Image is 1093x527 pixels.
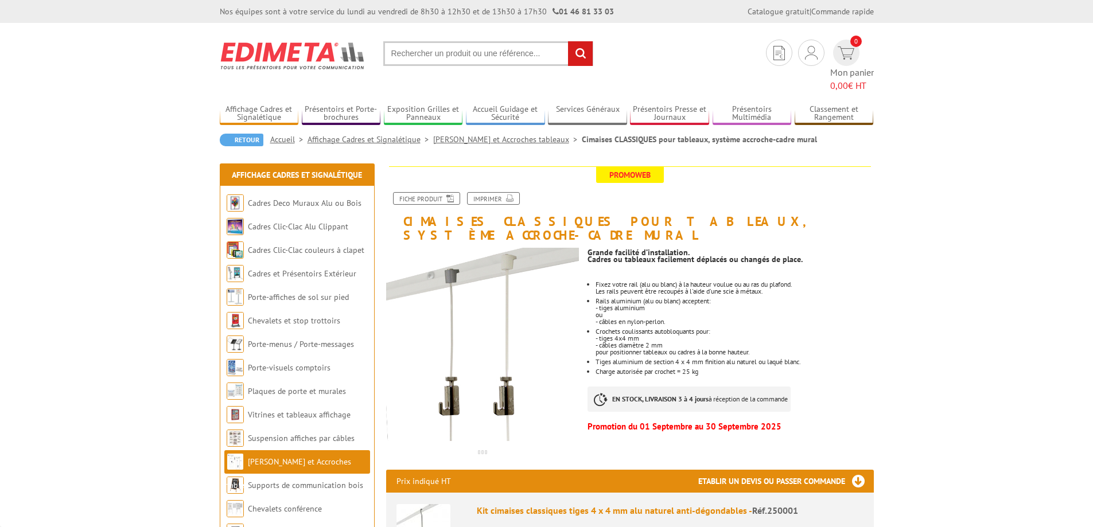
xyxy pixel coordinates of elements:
[596,368,873,375] li: Charge autorisée par crochet = 25 kg
[270,134,308,145] a: Accueil
[396,470,451,493] p: Prix indiqué HT
[588,387,791,412] p: à réception de la commande
[227,194,244,212] img: Cadres Deco Muraux Alu ou Bois
[384,104,463,123] a: Exposition Grilles et Panneaux
[386,248,579,441] img: 250004_250003_kit_cimaise_cable_nylon_perlon.jpg
[248,362,330,373] a: Porte-visuels comptoirs
[227,335,244,353] img: Porte-menus / Porte-messages
[596,288,873,295] p: Les rails peuvent être recoupés à l'aide d'une scie à métaux.
[248,409,351,420] a: Vitrines et tableaux affichage
[596,311,873,318] p: ou
[582,134,817,145] li: Cimaises CLASSIQUES pour tableaux, système accroche-cadre mural
[596,358,873,365] li: Tiges aluminium de section 4 x 4 mm finition alu naturel ou laqué blanc.
[220,6,614,17] div: Nos équipes sont à votre service du lundi au vendredi de 8h30 à 12h30 et de 13h30 à 17h30
[248,386,346,396] a: Plaques de porte et murales
[773,46,785,60] img: devis rapide
[596,167,664,183] span: Promoweb
[748,6,874,17] div: |
[850,36,862,47] span: 0
[227,382,244,400] img: Plaques de porte et murales
[248,433,355,443] a: Suspension affiches par câbles
[752,505,798,516] span: Réf.250001
[596,335,873,342] p: - tiges 4x4 mm
[588,423,873,430] p: Promotion du 01 Septembre au 30 Septembre 2025
[805,46,818,60] img: devis rapide
[795,104,874,123] a: Classement et Rangement
[698,470,874,493] h3: Etablir un devis ou passer commande
[596,305,873,311] p: - tiges aluminium
[220,134,263,146] a: Retour
[227,359,244,376] img: Porte-visuels comptoirs
[232,170,362,180] a: Affichage Cadres et Signalétique
[596,318,873,325] p: - câbles en nylon-perlon.
[588,256,873,263] p: Cadres ou tableaux facilement déplacés ou changés de place.
[220,104,299,123] a: Affichage Cadres et Signalétique
[553,6,614,17] strong: 01 46 81 33 03
[227,241,244,259] img: Cadres Clic-Clac couleurs à clapet
[248,480,363,490] a: Supports de communication bois
[248,198,361,208] a: Cadres Deco Muraux Alu ou Bois
[248,221,348,232] a: Cadres Clic-Clac Alu Clippant
[227,218,244,235] img: Cadres Clic-Clac Alu Clippant
[568,41,593,66] input: rechercher
[248,268,356,279] a: Cadres et Présentoirs Extérieur
[308,134,433,145] a: Affichage Cadres et Signalétique
[227,453,244,470] img: Cimaises et Accroches tableaux
[220,34,366,77] img: Edimeta
[830,80,848,91] span: 0,00
[830,79,874,92] span: € HT
[588,249,873,256] p: Grande facilité d’installation.
[612,395,709,403] strong: EN STOCK, LIVRAISON 3 à 4 jours
[227,312,244,329] img: Chevalets et stop trottoirs
[227,500,244,517] img: Chevalets conférence
[830,40,874,92] a: devis rapide 0 Mon panier 0,00€ HT
[477,504,863,517] div: Kit cimaises classiques tiges 4 x 4 mm alu naturel anti-dégondables -
[830,66,874,92] span: Mon panier
[227,406,244,423] img: Vitrines et tableaux affichage
[596,349,873,356] p: pour positionner tableaux ou cadres à la bonne hauteur.
[248,245,364,255] a: Cadres Clic-Clac couleurs à clapet
[433,134,582,145] a: [PERSON_NAME] et Accroches tableaux
[227,288,244,306] img: Porte-affiches de sol sur pied
[596,298,873,305] p: Rails aluminium (alu ou blanc) acceptent:
[548,104,627,123] a: Services Généraux
[227,456,351,490] a: [PERSON_NAME] et Accroches tableaux
[630,104,709,123] a: Présentoirs Presse et Journaux
[227,430,244,447] img: Suspension affiches par câbles
[713,104,792,123] a: Présentoirs Multimédia
[467,192,520,205] a: Imprimer
[248,339,354,349] a: Porte-menus / Porte-messages
[248,503,322,514] a: Chevalets conférence
[811,6,874,17] a: Commande rapide
[596,342,873,349] p: - câbles diamètre 2 mm
[596,328,873,335] p: Crochets coulissants autobloquants pour:
[393,192,460,205] a: Fiche produit
[748,6,810,17] a: Catalogue gratuit
[302,104,381,123] a: Présentoirs et Porte-brochures
[838,46,854,60] img: devis rapide
[596,281,873,288] p: Fixez votre rail (alu ou blanc) à la hauteur voulue ou au ras du plafond.
[248,292,349,302] a: Porte-affiches de sol sur pied
[227,265,244,282] img: Cadres et Présentoirs Extérieur
[383,41,593,66] input: Rechercher un produit ou une référence...
[248,315,340,326] a: Chevalets et stop trottoirs
[466,104,545,123] a: Accueil Guidage et Sécurité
